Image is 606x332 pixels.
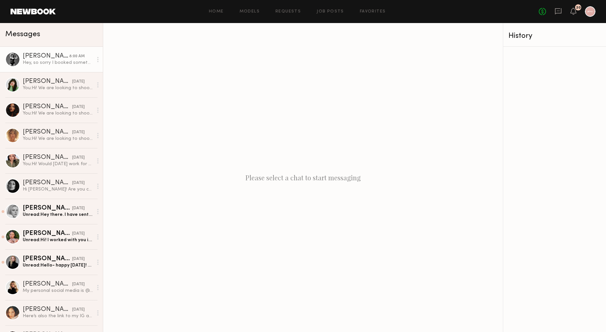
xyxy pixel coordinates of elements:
[23,262,93,268] div: Unread: Hello- happy [DATE]! Following up to see if you are in need of any UGC content. Would lov...
[72,281,85,288] div: [DATE]
[72,231,85,237] div: [DATE]
[23,136,93,142] div: You: Hi! We are looking to shoot [DATE] in [US_STATE][GEOGRAPHIC_DATA]! We are shooting mostly iP...
[23,288,93,294] div: My personal social media is @[PERSON_NAME] on IG and Tik Tok
[209,10,224,14] a: Home
[23,110,93,116] div: You: Hi! We are looking to shoot [DATE] in [US_STATE][GEOGRAPHIC_DATA]! We are shooting mostly iP...
[23,78,72,85] div: [PERSON_NAME]
[103,23,503,332] div: Please select a chat to start messaging
[317,10,344,14] a: Job Posts
[69,53,85,60] div: 8:00 AM
[72,155,85,161] div: [DATE]
[23,237,93,243] div: Unread: Hi! I worked with you in August and I sent emails to [PERSON_NAME] with an invoice becaus...
[23,154,72,161] div: [PERSON_NAME]
[72,307,85,313] div: [DATE]
[23,180,72,186] div: [PERSON_NAME]
[508,32,601,40] div: History
[23,256,72,262] div: [PERSON_NAME]
[275,10,301,14] a: Requests
[240,10,260,14] a: Models
[72,180,85,186] div: [DATE]
[360,10,386,14] a: Favorites
[72,104,85,110] div: [DATE]
[23,281,72,288] div: [PERSON_NAME]
[72,256,85,262] div: [DATE]
[576,6,581,10] div: 20
[23,53,69,60] div: [PERSON_NAME]
[23,104,72,110] div: [PERSON_NAME]
[23,212,93,218] div: Unread: Hey there. I have sent you guys two emails in regard to payment from my August social sho...
[23,186,93,192] div: Hi [PERSON_NAME]! Are you currently casting for upcoming shoots?
[23,85,93,91] div: You: Hi! We are looking to shoot [DATE] in [US_STATE][GEOGRAPHIC_DATA]! We are shooting mostly iP...
[23,313,93,319] div: Here’s also the link to my IG and TikTok to make it easier :) [URL][DOMAIN_NAME] [URL][DOMAIN_NAME]
[72,79,85,85] div: [DATE]
[5,31,40,38] span: Messages
[23,129,72,136] div: [PERSON_NAME]
[23,306,72,313] div: [PERSON_NAME]
[23,205,72,212] div: [PERSON_NAME]
[23,161,93,167] div: You: Hi! Would [DATE] work for you?
[23,60,93,66] div: Hey, so sorry I booked something else. Best of luck ♥️
[23,230,72,237] div: [PERSON_NAME]
[72,129,85,136] div: [DATE]
[72,205,85,212] div: [DATE]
